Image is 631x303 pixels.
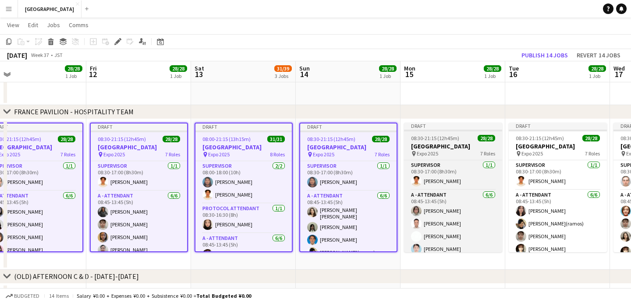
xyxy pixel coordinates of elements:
[43,19,64,31] a: Jobs
[509,123,607,252] app-job-card: Draft08:30-21:15 (12h45m)28/28[GEOGRAPHIC_DATA] Expo 20257 RolesSUPERVISOR1/108:30-17:00 (8h30m)[...
[509,64,519,72] span: Tue
[585,150,600,157] span: 7 Roles
[275,73,291,79] div: 3 Jobs
[612,69,625,79] span: 17
[65,19,92,31] a: Comms
[193,69,204,79] span: 13
[509,190,607,283] app-card-role: A - ATTENDANT6/608:45-13:45 (5h)[PERSON_NAME][PERSON_NAME](ramos)[PERSON_NAME][PERSON_NAME]
[573,49,624,61] button: Revert 14 jobs
[372,136,390,142] span: 28/28
[270,151,285,158] span: 8 Roles
[48,292,69,299] span: 14 items
[404,160,502,190] app-card-role: SUPERVISOR1/108:30-17:00 (8h30m)[PERSON_NAME]
[404,123,502,130] div: Draft
[29,52,51,58] span: Week 37
[4,291,41,301] button: Budgeted
[28,21,38,29] span: Edit
[307,136,355,142] span: 08:30-21:15 (12h45m)
[417,150,438,157] span: Expo 2025
[91,161,187,191] app-card-role: SUPERVISOR1/108:30-17:00 (8h30m)[PERSON_NAME]
[379,65,397,72] span: 28/28
[480,150,495,157] span: 7 Roles
[196,292,251,299] span: Total Budgeted ¥0.00
[267,136,285,142] span: 31/31
[299,64,310,72] span: Sun
[54,52,63,58] div: JST
[403,69,415,79] span: 15
[411,135,459,141] span: 08:30-21:15 (12h45m)
[58,136,75,142] span: 28/28
[14,293,39,299] span: Budgeted
[507,69,519,79] span: 16
[379,73,396,79] div: 1 Job
[195,161,292,204] app-card-role: SUPERVISOR2/208:00-18:00 (10h)[PERSON_NAME][PERSON_NAME]
[478,135,495,141] span: 28/28
[7,51,27,60] div: [DATE]
[170,73,187,79] div: 1 Job
[91,143,187,151] h3: [GEOGRAPHIC_DATA]
[404,190,502,283] app-card-role: A - ATTENDANT6/608:45-13:45 (5h)[PERSON_NAME][PERSON_NAME][PERSON_NAME][PERSON_NAME]
[195,123,293,252] app-job-card: Draft08:00-21:15 (13h15m)31/31[GEOGRAPHIC_DATA] Expo 20258 RolesSUPERVISOR2/208:00-18:00 (10h)[PE...
[298,69,310,79] span: 14
[484,73,501,79] div: 1 Job
[69,21,89,29] span: Comms
[208,151,230,158] span: Expo 2025
[375,151,390,158] span: 7 Roles
[521,150,543,157] span: Expo 2025
[300,161,397,191] app-card-role: SUPERVISOR1/108:30-17:00 (8h30m)[PERSON_NAME]
[404,123,502,252] app-job-card: Draft08:30-21:15 (12h45m)28/28[GEOGRAPHIC_DATA] Expo 20257 RolesSUPERVISOR1/108:30-17:00 (8h30m)[...
[613,64,625,72] span: Wed
[25,19,42,31] a: Edit
[404,142,502,150] h3: [GEOGRAPHIC_DATA]
[195,143,292,151] h3: [GEOGRAPHIC_DATA]
[4,19,23,31] a: View
[77,292,251,299] div: Salary ¥0.00 + Expenses ¥0.00 + Subsistence ¥0.00 =
[202,136,251,142] span: 08:00-21:15 (13h15m)
[404,64,415,72] span: Mon
[18,0,82,18] button: [GEOGRAPHIC_DATA]
[98,136,146,142] span: 08:30-21:15 (12h45m)
[90,64,97,72] span: Fri
[14,272,139,281] div: (OLD) AFTERNOON C & D - [DATE]-[DATE]
[300,191,397,287] app-card-role: A - ATTENDANT6/608:45-13:45 (5h)[PERSON_NAME] [PERSON_NAME][PERSON_NAME][PERSON_NAME][PERSON_NAME...
[299,123,397,252] app-job-card: Draft08:30-21:15 (12h45m)28/28[GEOGRAPHIC_DATA] Expo 20257 RolesSUPERVISOR1/108:30-17:00 (8h30m)[...
[484,65,501,72] span: 28/28
[91,123,187,130] div: Draft
[509,123,607,130] div: Draft
[65,73,82,79] div: 1 Job
[300,143,397,151] h3: [GEOGRAPHIC_DATA]
[65,65,82,72] span: 28/28
[313,151,334,158] span: Expo 2025
[90,123,188,252] app-job-card: Draft08:30-21:15 (12h45m)28/28[GEOGRAPHIC_DATA] Expo 20257 RolesSUPERVISOR1/108:30-17:00 (8h30m)[...
[103,151,125,158] span: Expo 2025
[518,49,571,61] button: Publish 14 jobs
[588,65,606,72] span: 28/28
[582,135,600,141] span: 28/28
[195,204,292,233] app-card-role: PROTOCOL ATTENDANT1/108:30-16:30 (8h)[PERSON_NAME]
[516,135,564,141] span: 08:30-21:15 (12h45m)
[509,142,607,150] h3: [GEOGRAPHIC_DATA]
[195,64,204,72] span: Sat
[274,65,292,72] span: 31/39
[47,21,60,29] span: Jobs
[589,73,606,79] div: 1 Job
[60,151,75,158] span: 7 Roles
[91,191,187,284] app-card-role: A - ATTENDANT6/608:45-13:45 (5h)[PERSON_NAME][PERSON_NAME][PERSON_NAME][PERSON_NAME]
[195,123,292,130] div: Draft
[7,21,19,29] span: View
[170,65,187,72] span: 28/28
[89,69,97,79] span: 12
[163,136,180,142] span: 28/28
[509,160,607,190] app-card-role: SUPERVISOR1/108:30-17:00 (8h30m)[PERSON_NAME]
[165,151,180,158] span: 7 Roles
[14,107,134,116] div: FRANCE PAVILION - HOSPITALITY TEAM
[300,123,397,130] div: Draft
